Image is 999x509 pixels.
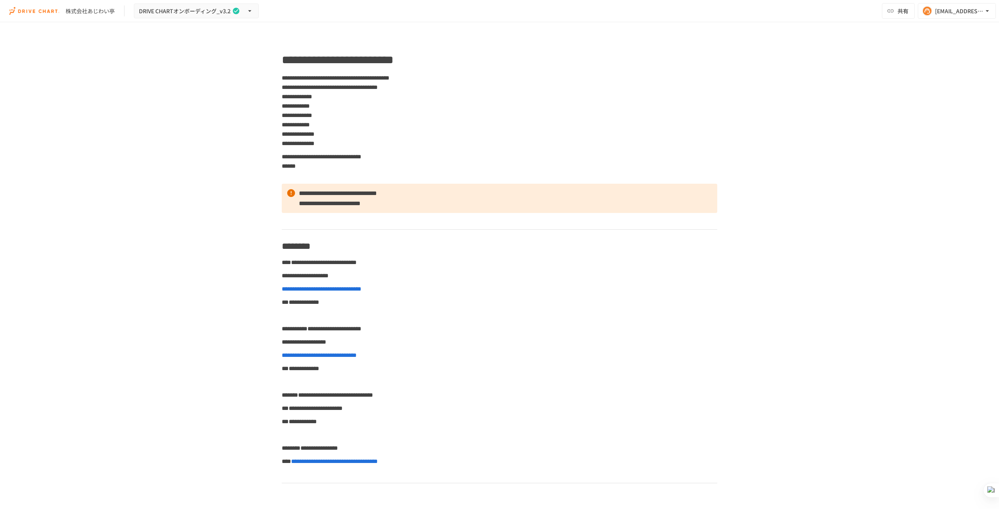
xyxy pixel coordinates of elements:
[882,3,915,19] button: 共有
[935,6,983,16] div: [EMAIL_ADDRESS][DOMAIN_NAME]
[139,6,231,16] span: DRIVE CHARTオンボーディング_v3.2
[898,7,908,15] span: 共有
[9,5,59,17] img: i9VDDS9JuLRLX3JIUyK59LcYp6Y9cayLPHs4hOxMB9W
[134,4,259,19] button: DRIVE CHARTオンボーディング_v3.2
[918,3,996,19] button: [EMAIL_ADDRESS][DOMAIN_NAME]
[66,7,115,15] div: 株式会社あじわい亭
